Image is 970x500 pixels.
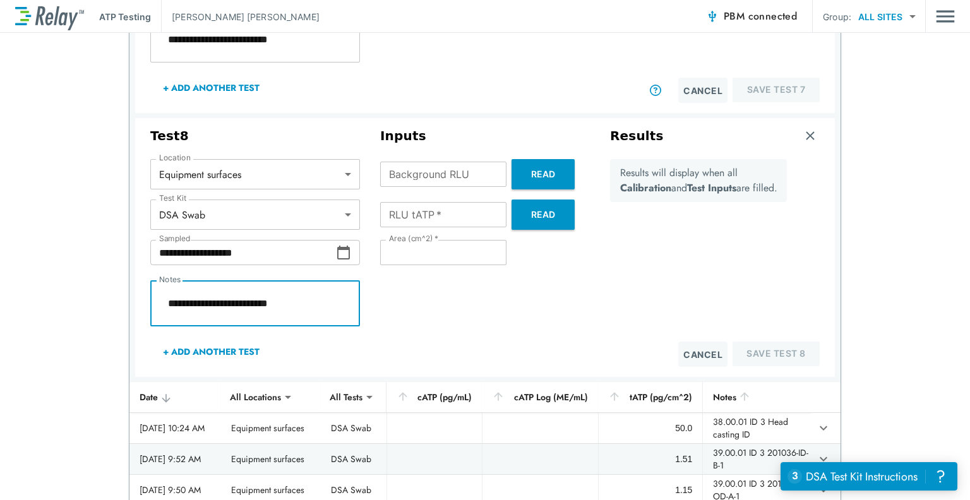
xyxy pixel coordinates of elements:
h3: Inputs [380,128,590,144]
button: Cancel [678,78,727,103]
img: Connected Icon [706,10,719,23]
button: expand row [813,448,834,470]
th: Date [129,382,221,413]
img: Drawer Icon [936,4,955,28]
img: Remove [804,129,817,142]
label: Notes [159,275,181,284]
p: Group: [823,10,851,23]
button: Read [512,199,575,230]
span: connected [748,9,798,23]
input: Choose date, selected date is Sep 20, 2025 [150,240,336,265]
h3: Results [610,128,664,144]
div: cATP Log (ME/mL) [492,390,588,405]
div: DSA Swab [150,202,360,227]
button: Cancel [678,342,727,367]
div: Notes [713,390,800,405]
div: 50.0 [609,422,692,434]
b: Test Inputs [687,181,736,195]
span: PBM [724,8,797,25]
td: DSA Swab [321,444,386,474]
button: PBM connected [701,4,802,29]
p: [PERSON_NAME] [PERSON_NAME] [172,10,320,23]
button: + Add Another Test [150,336,272,367]
div: tATP (pg/cm^2) [608,390,692,405]
button: + Add Another Test [150,73,272,103]
div: 1.15 [609,484,692,496]
b: Calibration [620,181,671,195]
button: Main menu [936,4,955,28]
label: Sampled [159,234,191,243]
p: Results will display when all and are filled. [620,165,777,196]
td: 39.00.01 ID 3 201036-ID-B-1 [702,444,810,474]
div: Equipment surfaces [150,162,360,187]
td: DSA Swab [321,413,386,443]
button: expand row [813,417,834,439]
td: Equipment surfaces [221,413,321,443]
td: 38.00.01 ID 3 Head casting ID [702,413,810,443]
p: ATP Testing [99,10,151,23]
iframe: Resource center [781,462,957,491]
img: LuminUltra Relay [15,3,84,30]
div: All Tests [321,384,371,410]
div: All Locations [221,384,290,410]
button: Read [512,159,575,189]
label: Test Kit [159,194,187,203]
div: [DATE] 9:50 AM [140,484,211,496]
div: [DATE] 9:52 AM [140,453,211,465]
h3: Test 8 [150,128,360,144]
label: Area (cm^2) [389,234,438,243]
label: Location [159,153,191,162]
div: [DATE] 10:24 AM [140,422,211,434]
div: cATP (pg/mL) [397,390,472,405]
div: 1.51 [609,453,692,465]
td: Equipment surfaces [221,444,321,474]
